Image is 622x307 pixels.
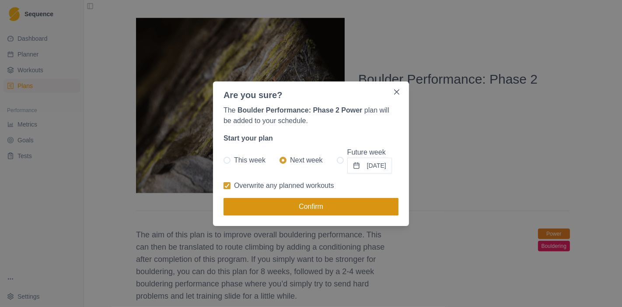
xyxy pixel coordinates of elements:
[234,155,266,166] span: This week
[390,85,404,99] button: Close
[213,81,409,102] header: Are you sure?
[347,147,392,158] p: Future week
[234,180,334,191] span: Overwrite any planned workouts
[290,155,323,166] span: Next week
[347,158,392,173] button: Future week
[213,102,409,226] div: The plan will be added to your schedule.
[224,133,398,144] p: Start your plan
[238,106,362,114] p: Boulder Performance: Phase 2 Power
[224,198,398,215] button: Confirm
